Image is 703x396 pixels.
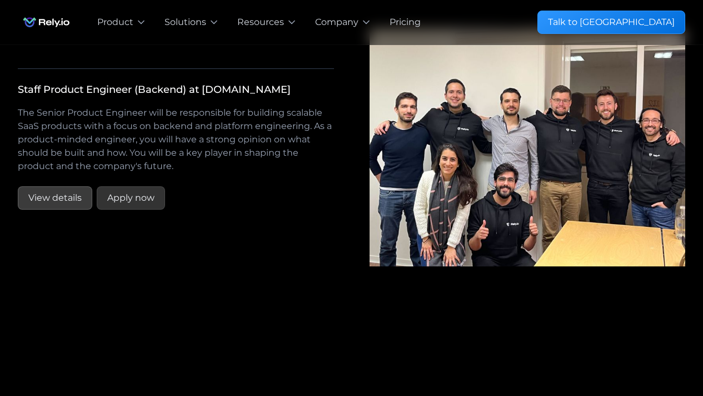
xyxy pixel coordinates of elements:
[164,16,206,29] div: Solutions
[18,106,334,173] p: The Senior Product Engineer will be responsible for building scalable SaaS products with a focus ...
[390,16,421,29] a: Pricing
[97,16,133,29] div: Product
[18,186,92,210] a: View details
[107,191,154,205] div: Apply now
[537,11,685,34] a: Talk to [GEOGRAPHIC_DATA]
[18,11,75,33] img: Rely.io logo
[548,16,675,29] div: Talk to [GEOGRAPHIC_DATA]
[18,11,75,33] a: home
[630,323,687,380] iframe: Chatbot
[18,82,291,97] div: Staff Product Engineer (Backend) at [DOMAIN_NAME]
[97,186,165,210] a: Apply now
[315,16,358,29] div: Company
[237,16,284,29] div: Resources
